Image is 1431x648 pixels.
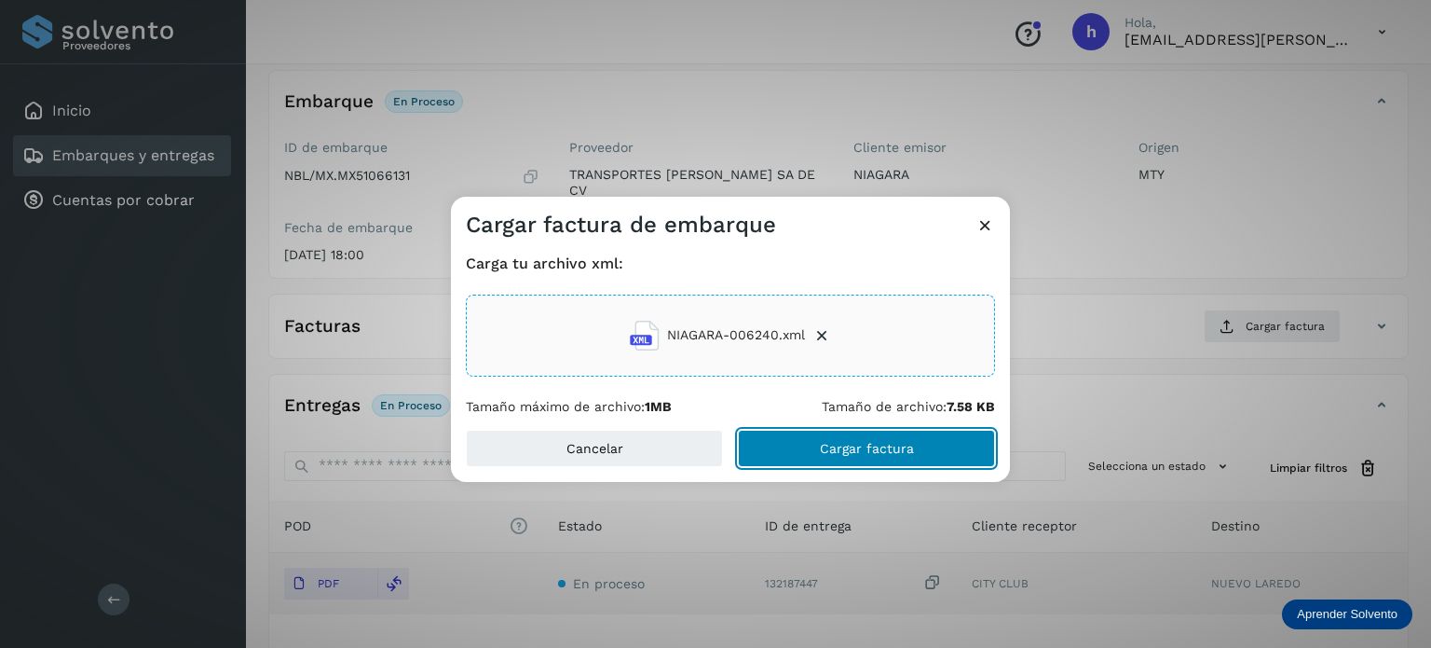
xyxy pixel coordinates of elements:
[822,399,995,415] p: Tamaño de archivo:
[820,442,914,455] span: Cargar factura
[947,399,995,414] b: 7.58 KB
[566,442,623,455] span: Cancelar
[466,430,723,467] button: Cancelar
[738,430,995,467] button: Cargar factura
[466,399,672,415] p: Tamaño máximo de archivo:
[1297,607,1397,622] p: Aprender Solvento
[645,399,672,414] b: 1MB
[466,255,995,272] h4: Carga tu archivo xml:
[1282,600,1412,629] div: Aprender Solvento
[667,325,805,345] span: NIAGARA-006240.xml
[466,212,776,239] h3: Cargar factura de embarque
